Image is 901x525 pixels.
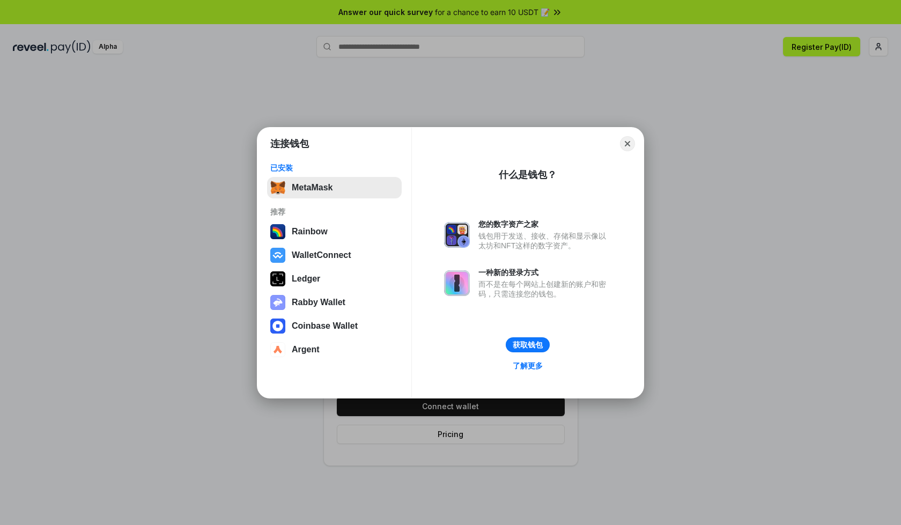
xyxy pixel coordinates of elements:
[506,337,550,352] button: 获取钱包
[478,231,611,250] div: 钱包用于发送、接收、存储和显示像以太坊和NFT这样的数字资产。
[292,298,345,307] div: Rabby Wallet
[267,221,402,242] button: Rainbow
[267,339,402,360] button: Argent
[292,183,333,193] div: MetaMask
[499,168,557,181] div: 什么是钱包？
[292,345,320,354] div: Argent
[267,177,402,198] button: MetaMask
[506,359,549,373] a: 了解更多
[270,271,285,286] img: svg+xml,%3Csvg%20xmlns%3D%22http%3A%2F%2Fwww.w3.org%2F2000%2Fsvg%22%20width%3D%2228%22%20height%3...
[270,224,285,239] img: svg+xml,%3Csvg%20width%3D%22120%22%20height%3D%22120%22%20viewBox%3D%220%200%20120%20120%22%20fil...
[620,136,635,151] button: Close
[267,292,402,313] button: Rabby Wallet
[292,321,358,331] div: Coinbase Wallet
[267,245,402,266] button: WalletConnect
[270,180,285,195] img: svg+xml,%3Csvg%20fill%3D%22none%22%20height%3D%2233%22%20viewBox%3D%220%200%2035%2033%22%20width%...
[267,315,402,337] button: Coinbase Wallet
[267,268,402,290] button: Ledger
[478,268,611,277] div: 一种新的登录方式
[478,279,611,299] div: 而不是在每个网站上创建新的账户和密码，只需连接您的钱包。
[270,163,398,173] div: 已安装
[292,227,328,236] div: Rainbow
[270,295,285,310] img: svg+xml,%3Csvg%20xmlns%3D%22http%3A%2F%2Fwww.w3.org%2F2000%2Fsvg%22%20fill%3D%22none%22%20viewBox...
[292,274,320,284] div: Ledger
[270,342,285,357] img: svg+xml,%3Csvg%20width%3D%2228%22%20height%3D%2228%22%20viewBox%3D%220%200%2028%2028%22%20fill%3D...
[270,319,285,334] img: svg+xml,%3Csvg%20width%3D%2228%22%20height%3D%2228%22%20viewBox%3D%220%200%2028%2028%22%20fill%3D...
[513,361,543,371] div: 了解更多
[270,137,309,150] h1: 连接钱包
[478,219,611,229] div: 您的数字资产之家
[270,207,398,217] div: 推荐
[270,248,285,263] img: svg+xml,%3Csvg%20width%3D%2228%22%20height%3D%2228%22%20viewBox%3D%220%200%2028%2028%22%20fill%3D...
[292,250,351,260] div: WalletConnect
[513,340,543,350] div: 获取钱包
[444,222,470,248] img: svg+xml,%3Csvg%20xmlns%3D%22http%3A%2F%2Fwww.w3.org%2F2000%2Fsvg%22%20fill%3D%22none%22%20viewBox...
[444,270,470,296] img: svg+xml,%3Csvg%20xmlns%3D%22http%3A%2F%2Fwww.w3.org%2F2000%2Fsvg%22%20fill%3D%22none%22%20viewBox...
